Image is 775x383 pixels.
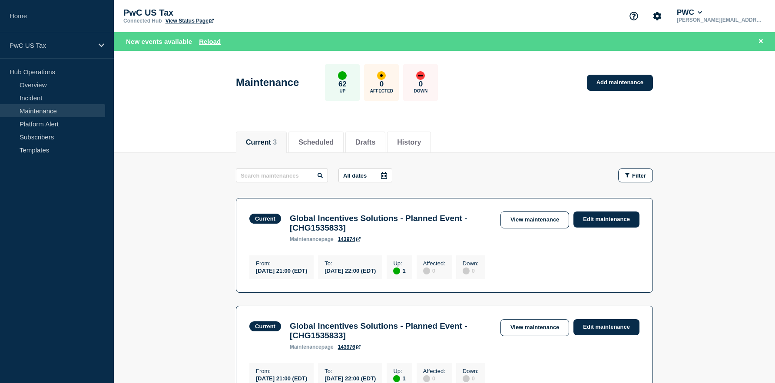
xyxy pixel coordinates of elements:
[463,260,479,267] p: Down :
[463,267,470,274] div: disabled
[393,374,405,382] div: 1
[423,260,445,267] p: Affected :
[625,7,643,25] button: Support
[298,139,334,146] button: Scheduled
[325,368,376,374] p: To :
[256,260,307,267] p: From :
[339,89,345,93] p: Up
[393,260,405,267] p: Up :
[338,344,361,350] a: 143976
[126,38,192,45] span: New events available
[423,368,445,374] p: Affected :
[423,375,430,382] div: disabled
[675,17,765,23] p: [PERSON_NAME][EMAIL_ADDRESS][PERSON_NAME][DOMAIN_NAME]
[423,267,445,274] div: 0
[338,236,361,242] a: 143974
[290,214,492,233] h3: Global Incentives Solutions - Planned Event - [CHG1535833]
[255,215,275,222] div: Current
[10,42,93,49] p: PwC US Tax
[393,267,405,274] div: 1
[290,236,321,242] span: maintenance
[380,80,384,89] p: 0
[573,211,639,228] a: Edit maintenance
[419,80,423,89] p: 0
[325,260,376,267] p: To :
[355,139,375,146] button: Drafts
[273,139,277,146] span: 3
[343,172,367,179] p: All dates
[256,368,307,374] p: From :
[338,71,347,80] div: up
[393,267,400,274] div: up
[573,319,639,335] a: Edit maintenance
[416,71,425,80] div: down
[123,18,162,24] p: Connected Hub
[393,375,400,382] div: up
[199,38,221,45] button: Reload
[290,236,334,242] p: page
[236,76,299,89] h1: Maintenance
[290,321,492,340] h3: Global Incentives Solutions - Planned Event - [CHG1535833]
[423,267,430,274] div: disabled
[414,89,428,93] p: Down
[393,368,405,374] p: Up :
[256,267,307,274] div: [DATE] 21:00 (EDT)
[325,374,376,382] div: [DATE] 22:00 (EDT)
[397,139,421,146] button: History
[255,323,275,330] div: Current
[246,139,277,146] button: Current 3
[256,374,307,382] div: [DATE] 21:00 (EDT)
[123,8,297,18] p: PwC US Tax
[632,172,646,179] span: Filter
[370,89,393,93] p: Affected
[290,344,321,350] span: maintenance
[463,374,479,382] div: 0
[500,319,569,336] a: View maintenance
[618,168,653,182] button: Filter
[500,211,569,228] a: View maintenance
[338,168,392,182] button: All dates
[166,18,214,24] a: View Status Page
[290,344,334,350] p: page
[325,267,376,274] div: [DATE] 22:00 (EDT)
[587,75,653,91] a: Add maintenance
[648,7,666,25] button: Account settings
[463,368,479,374] p: Down :
[377,71,386,80] div: affected
[338,80,347,89] p: 62
[236,168,328,182] input: Search maintenances
[463,267,479,274] div: 0
[463,375,470,382] div: disabled
[675,8,704,17] button: PWC
[423,374,445,382] div: 0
